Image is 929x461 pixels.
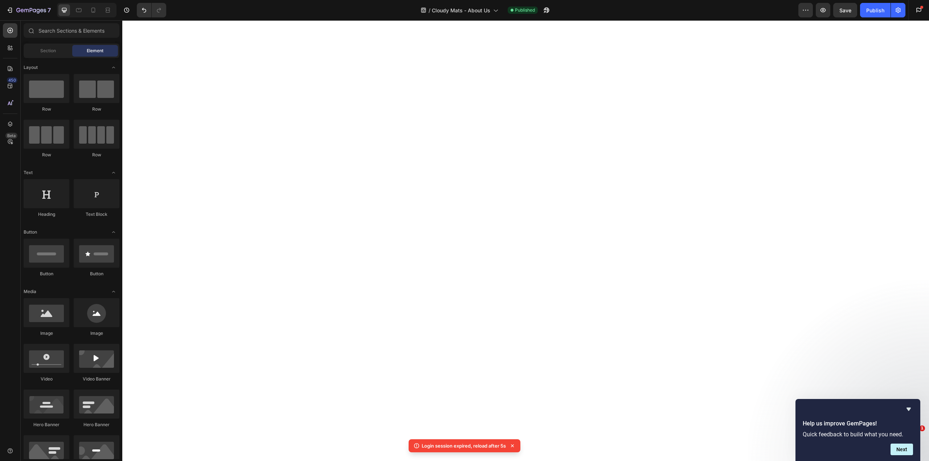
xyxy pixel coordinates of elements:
span: Toggle open [108,167,119,178]
span: Published [515,7,535,13]
div: Row [74,152,119,158]
h2: Help us improve GemPages! [803,419,913,428]
p: Login session expired, reload after 5s [422,442,506,449]
div: Beta [5,133,17,139]
button: Hide survey [904,405,913,413]
span: Toggle open [108,62,119,73]
div: Text Block [74,211,119,218]
p: Quick feedback to build what you need. [803,431,913,438]
div: Publish [866,7,884,14]
span: Button [24,229,37,235]
span: Cloudy Mats - About Us [432,7,490,14]
button: 7 [3,3,54,17]
button: Publish [860,3,891,17]
div: Row [24,106,69,112]
button: Save [833,3,857,17]
div: Hero Banner [74,421,119,428]
div: Button [74,271,119,277]
div: 450 [7,77,17,83]
div: Video Banner [74,376,119,382]
div: Row [74,106,119,112]
div: Row [24,152,69,158]
div: Heading [24,211,69,218]
span: Section [40,48,56,54]
span: Toggle open [108,226,119,238]
span: / [429,7,430,14]
span: Toggle open [108,286,119,297]
div: Image [24,330,69,337]
span: Layout [24,64,38,71]
div: Help us improve GemPages! [803,405,913,455]
div: Image [74,330,119,337]
span: Media [24,288,36,295]
p: 7 [48,6,51,15]
div: Button [24,271,69,277]
div: Video [24,376,69,382]
span: Element [87,48,103,54]
input: Search Sections & Elements [24,23,119,38]
span: 1 [919,425,925,431]
iframe: To enrich screen reader interactions, please activate Accessibility in Grammarly extension settings [122,20,929,461]
span: Text [24,169,33,176]
div: Hero Banner [24,421,69,428]
span: Save [839,7,851,13]
div: Undo/Redo [137,3,166,17]
button: Next question [891,444,913,455]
